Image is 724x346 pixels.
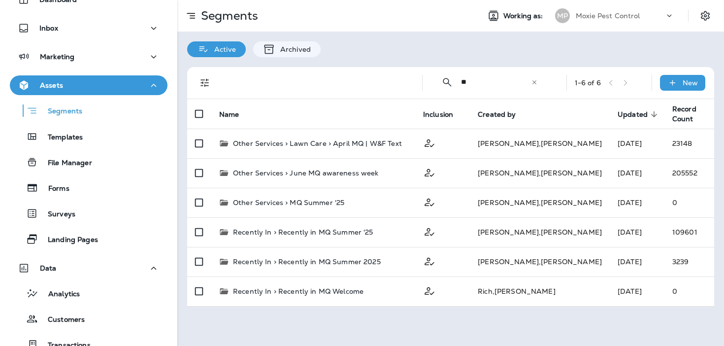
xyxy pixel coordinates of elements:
[38,107,82,117] p: Segments
[423,256,436,265] span: Customer Only
[610,188,664,217] td: [DATE]
[10,47,167,67] button: Marketing
[38,159,92,168] p: File Manager
[672,104,696,123] span: Record Count
[38,290,80,299] p: Analytics
[555,8,570,23] div: MP
[233,257,381,267] p: Recently In > Recently in MQ Summer 2025
[10,177,167,198] button: Forms
[664,129,714,158] td: 23148
[10,283,167,304] button: Analytics
[10,309,167,329] button: Customers
[209,45,236,53] p: Active
[39,24,58,32] p: Inbox
[10,258,167,278] button: Data
[610,217,664,247] td: [DATE]
[10,75,167,95] button: Assets
[197,8,258,23] p: Segments
[10,18,167,38] button: Inbox
[233,168,378,178] p: Other Services > June MQ awareness week
[423,197,436,206] span: Customer Only
[10,203,167,224] button: Surveys
[478,110,516,119] span: Created by
[470,188,610,217] td: [PERSON_NAME] , [PERSON_NAME]
[275,45,311,53] p: Archived
[38,236,98,245] p: Landing Pages
[664,247,714,277] td: 3239
[478,110,528,119] span: Created by
[664,158,714,188] td: 205552
[423,110,466,119] span: Inclusion
[664,188,714,217] td: 0
[233,286,363,296] p: Recently In > Recently in MQ Welcome
[233,227,373,237] p: Recently In > Recently in MQ Summer '25
[38,210,75,219] p: Surveys
[40,81,63,89] p: Assets
[423,110,453,119] span: Inclusion
[618,110,648,119] span: Updated
[470,129,610,158] td: [PERSON_NAME] , [PERSON_NAME]
[10,152,167,173] button: File Manager
[38,133,83,142] p: Templates
[503,12,545,20] span: Working as:
[470,217,610,247] td: [PERSON_NAME] , [PERSON_NAME]
[423,227,436,236] span: Customer Only
[10,126,167,147] button: Templates
[38,315,85,325] p: Customers
[610,158,664,188] td: [DATE]
[470,277,610,306] td: Rich , [PERSON_NAME]
[423,168,436,176] span: Customer Only
[470,247,610,277] td: [PERSON_NAME] , [PERSON_NAME]
[40,53,74,61] p: Marketing
[233,198,344,208] p: Other Services > MQ Summer '25
[576,12,640,20] p: Moxie Pest Control
[423,286,436,295] span: Customer Only
[696,7,714,25] button: Settings
[683,79,698,87] p: New
[610,129,664,158] td: [DATE]
[610,247,664,277] td: [DATE]
[10,100,167,121] button: Segments
[470,158,610,188] td: [PERSON_NAME] , [PERSON_NAME]
[38,184,69,194] p: Forms
[610,277,664,306] td: [DATE]
[618,110,660,119] span: Updated
[575,79,601,87] div: 1 - 6 of 6
[437,72,457,92] button: Collapse Search
[423,138,436,147] span: Customer Only
[10,229,167,249] button: Landing Pages
[664,217,714,247] td: 109601
[664,277,714,306] td: 0
[195,73,215,93] button: Filters
[233,138,402,148] p: Other Services > Lawn Care > April MQ | W&F Text
[219,110,239,119] span: Name
[219,110,252,119] span: Name
[40,264,57,272] p: Data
